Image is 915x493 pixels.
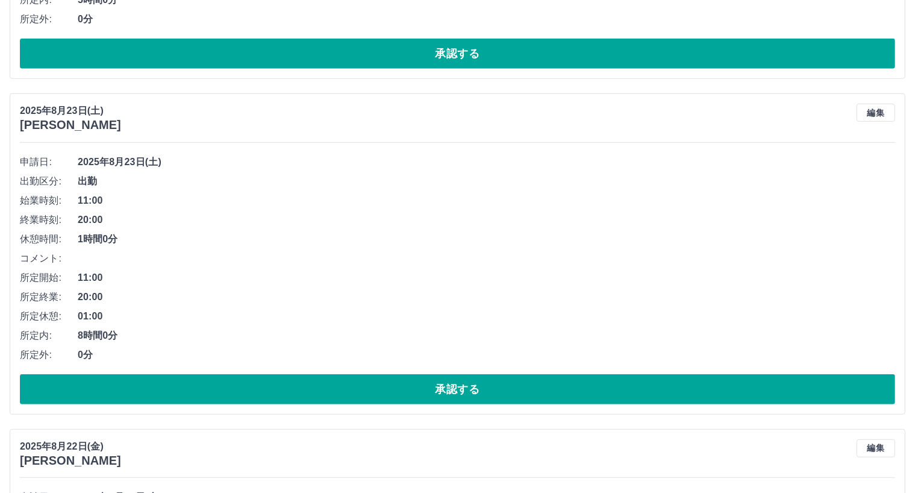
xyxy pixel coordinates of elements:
[857,439,895,457] button: 編集
[78,328,895,343] span: 8時間0分
[20,439,121,454] p: 2025年8月22日(金)
[20,348,78,362] span: 所定外:
[78,271,895,285] span: 11:00
[78,232,895,246] span: 1時間0分
[78,12,895,27] span: 0分
[20,232,78,246] span: 休憩時間:
[20,290,78,304] span: 所定終業:
[20,118,121,132] h3: [PERSON_NAME]
[20,104,121,118] p: 2025年8月23日(土)
[857,104,895,122] button: 編集
[20,12,78,27] span: 所定外:
[20,309,78,324] span: 所定休憩:
[78,174,895,189] span: 出勤
[20,155,78,169] span: 申請日:
[20,213,78,227] span: 終業時刻:
[78,290,895,304] span: 20:00
[78,348,895,362] span: 0分
[20,251,78,266] span: コメント:
[78,193,895,208] span: 11:00
[20,374,895,404] button: 承認する
[78,309,895,324] span: 01:00
[20,454,121,468] h3: [PERSON_NAME]
[20,271,78,285] span: 所定開始:
[20,39,895,69] button: 承認する
[20,193,78,208] span: 始業時刻:
[78,155,895,169] span: 2025年8月23日(土)
[20,328,78,343] span: 所定内:
[20,174,78,189] span: 出勤区分:
[78,213,895,227] span: 20:00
